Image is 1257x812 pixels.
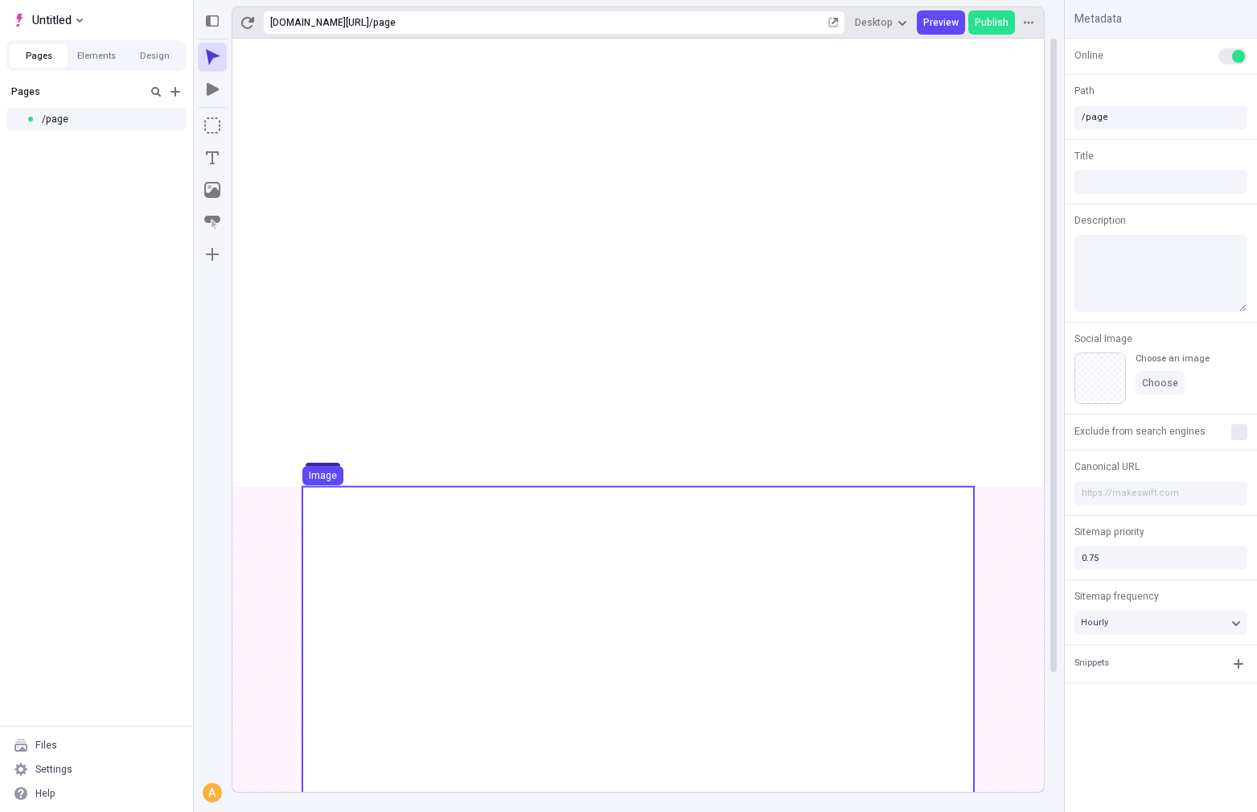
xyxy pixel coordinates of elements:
div: Files [35,739,57,752]
span: Title [1074,149,1094,163]
span: Sitemap priority [1074,525,1144,539]
span: A [208,785,216,802]
div: Pages [11,85,140,98]
div: Snippets [1074,657,1109,670]
div: Help [35,787,55,800]
button: Box [198,111,227,140]
div: / [369,16,373,29]
div: page [373,16,825,29]
div: Choose an image [1136,352,1210,365]
span: Description [1074,213,1126,228]
button: Image [198,175,227,204]
div: [URL][DOMAIN_NAME] [270,16,369,29]
button: Preview [917,10,965,35]
button: Desktop [848,10,914,35]
button: Pages [10,43,68,68]
span: Choose [1142,377,1178,390]
button: Hourly [1074,611,1247,635]
span: Sitemap frequency [1074,589,1159,604]
span: Hourly [1081,616,1108,629]
span: Untitled [32,10,72,30]
span: Publish [975,16,1008,29]
input: https://makeswift.com [1074,481,1247,505]
button: Text [198,143,227,172]
span: Online [1074,48,1103,63]
span: Canonical URL [1074,460,1140,474]
div: Settings [35,763,72,776]
button: Publish [968,10,1015,35]
button: Button [198,208,227,237]
button: Elements [68,43,125,68]
span: Desktop [855,16,893,29]
button: Add new [166,82,185,101]
span: Path [1074,84,1095,98]
span: /page [42,113,68,126]
span: Social Image [1074,332,1132,346]
button: Image [302,466,343,485]
button: Choose [1136,371,1185,395]
div: Image [309,469,337,482]
span: Exclude from search engines [1074,424,1206,439]
span: Preview [923,16,959,29]
button: Design [125,43,183,68]
button: Select site [6,8,89,32]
